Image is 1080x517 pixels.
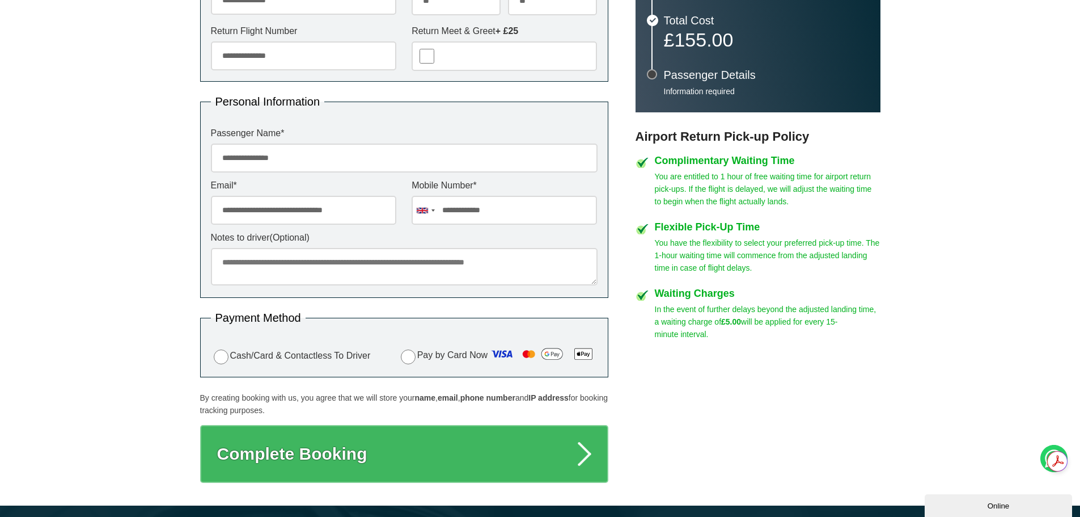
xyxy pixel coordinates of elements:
[528,393,569,402] strong: IP address
[270,233,310,242] span: (Optional)
[438,393,458,402] strong: email
[495,26,518,36] strong: + £25
[412,196,438,224] div: United Kingdom: +44
[655,303,880,341] p: In the event of further delays beyond the adjusted landing time, a waiting charge of will be appl...
[674,29,733,51] span: 155.00
[664,86,869,96] p: Information required
[398,345,598,367] label: Pay by Card Now
[460,393,515,402] strong: phone number
[664,69,869,81] h3: Passenger Details
[200,425,608,483] button: Complete Booking
[655,237,880,274] p: You have the flexibility to select your preferred pick-up time. The 1-hour waiting time will comm...
[211,181,396,190] label: Email
[664,32,869,48] p: £
[721,317,741,326] strong: £5.00
[655,222,880,232] h4: Flexible Pick-Up Time
[211,27,396,36] label: Return Flight Number
[211,233,598,242] label: Notes to driver
[664,15,869,26] h3: Total Cost
[414,393,435,402] strong: name
[412,27,597,36] label: Return Meet & Greet
[211,312,306,323] legend: Payment Method
[211,129,598,138] label: Passenger Name
[655,288,880,299] h4: Waiting Charges
[655,155,880,166] h4: Complimentary Waiting Time
[211,96,325,107] legend: Personal Information
[401,350,416,364] input: Pay by Card Now
[200,392,608,417] p: By creating booking with us, you agree that we will store your , , and for booking tracking purpo...
[211,348,371,364] label: Cash/Card & Contactless To Driver
[214,350,228,364] input: Cash/Card & Contactless To Driver
[636,129,880,144] h3: Airport Return Pick-up Policy
[925,492,1074,517] iframe: chat widget
[655,170,880,208] p: You are entitled to 1 hour of free waiting time for airport return pick-ups. If the flight is del...
[412,181,597,190] label: Mobile Number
